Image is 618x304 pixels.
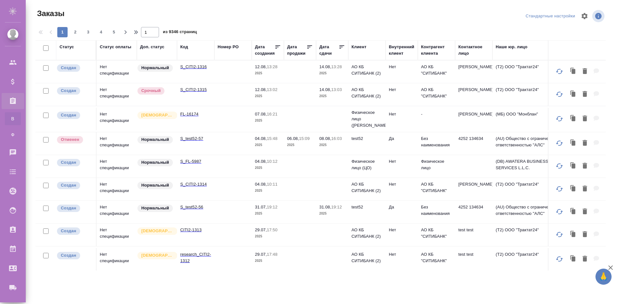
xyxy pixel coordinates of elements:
a: В [5,112,21,125]
div: Статус по умолчанию для стандартных заказов [137,135,174,144]
p: 2025 [255,188,281,194]
td: Нет спецификации [97,248,137,271]
p: FL-16174 [180,111,211,117]
p: 06.08, [287,136,299,141]
p: Да [389,135,415,142]
div: Выставляется автоматически при создании заказа [56,64,93,72]
span: Настроить таблицу [577,8,592,24]
div: Контрагент клиента [421,44,452,57]
div: split button [524,11,577,21]
p: 2025 [319,210,345,217]
p: [DEMOGRAPHIC_DATA] [141,252,173,259]
p: 2025 [287,142,313,148]
button: Клонировать [567,65,579,78]
p: 13:02 [267,87,277,92]
p: 2025 [255,233,281,240]
td: Нет спецификации [97,224,137,246]
p: S_test52-56 [180,204,211,210]
span: из 9346 страниц [163,28,197,37]
p: 31.08, [319,205,331,209]
span: 2 [70,29,80,35]
p: АО КБ "СИТИБАНК" [421,87,452,99]
p: Срочный [141,88,161,94]
div: Статус по умолчанию для стандартных заказов [137,181,174,190]
p: 2025 [319,142,345,148]
p: 12.08, [255,64,267,69]
button: Удалить [579,160,590,173]
div: Статус [60,44,74,50]
div: Код [180,44,188,50]
button: 🙏 [595,269,612,285]
td: Отдел прикладных исследований [570,246,607,272]
p: 2025 [255,210,281,217]
span: Ф [8,132,18,138]
div: Доп. статус [140,44,164,50]
div: Статус по умолчанию для стандартных заказов [137,64,174,72]
p: 16:21 [267,112,277,116]
td: [PERSON_NAME] [455,83,492,106]
p: Да [389,204,415,210]
button: Удалить [579,137,590,150]
p: 15:48 [267,136,277,141]
p: 12.08, [255,87,267,92]
td: (Т2) ООО "Трактат24" [492,83,570,106]
div: Выставляется автоматически для первых 3 заказов нового контактного лица. Особое внимание [137,227,174,235]
p: Нет [389,181,415,188]
div: Выставляется автоматически для первых 3 заказов нового контактного лица. Особое внимание [137,251,174,260]
button: Обновить [552,204,567,219]
td: [PERSON_NAME] [455,178,492,200]
a: Ф [5,128,21,141]
p: 14.08, [319,87,331,92]
button: Клонировать [567,160,579,173]
div: Статус оплаты [100,44,131,50]
div: Выставляется автоматически при создании заказа [56,87,93,95]
p: АО КБ СИТИБАНК (2) [351,181,382,194]
p: test52 [351,135,382,142]
td: Нет спецификации [97,201,137,223]
p: 15:09 [299,136,310,141]
p: 2025 [255,142,281,148]
button: Обновить [552,87,567,102]
p: 2025 [255,70,281,77]
p: Нормальный [141,65,169,71]
p: S_CITI2-1314 [180,181,211,188]
p: [DEMOGRAPHIC_DATA] [141,228,173,234]
p: 13:28 [267,64,277,69]
div: Дата сдачи [319,44,339,57]
p: 19:12 [267,205,277,209]
td: test test [455,224,492,246]
p: АО КБ "СИТИБАНК" [421,251,452,264]
td: test test [455,248,492,271]
button: Удалить [579,228,590,241]
p: 17:50 [267,227,277,232]
p: 2025 [319,93,345,99]
p: S_test52-57 [180,135,211,142]
button: Удалить [579,182,590,196]
p: Создан [61,182,76,189]
button: Клонировать [567,112,579,125]
div: Номер PO [218,44,239,50]
p: research_CITI2-1312 [180,251,211,264]
p: 08.08, [319,136,331,141]
button: Обновить [552,111,567,126]
p: Создан [61,205,76,211]
p: 07.08, [255,112,267,116]
div: Выставляется автоматически при создании заказа [56,204,93,213]
div: Выставляется автоматически для первых 3 заказов нового контактного лица. Особое внимание [137,111,174,120]
span: Посмотреть информацию [592,10,606,22]
button: Клонировать [567,228,579,241]
p: Физическое лицо (ЦО) [351,158,382,171]
p: 04.08, [255,136,267,141]
p: 10:12 [267,159,277,164]
div: Наше юр. лицо [496,44,528,50]
button: 4 [96,27,106,37]
button: Клонировать [567,205,579,218]
p: 29.07, [255,252,267,257]
td: (Т2) ООО "Трактат24" [492,248,570,271]
p: АО КБ СИТИБАНК (2) [351,251,382,264]
p: - [421,111,452,117]
div: Выставляется автоматически при создании заказа [56,181,93,190]
td: Нет спецификации [97,83,137,106]
span: В [8,115,18,122]
p: 10:11 [267,182,277,187]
